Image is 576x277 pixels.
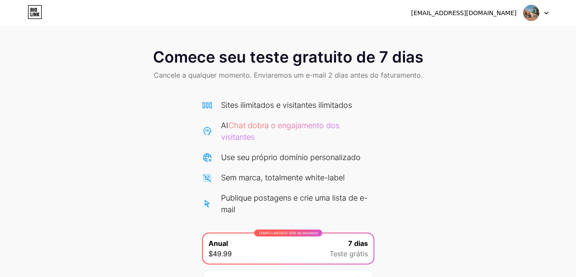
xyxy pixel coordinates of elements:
div: [EMAIL_ADDRESS][DOMAIN_NAME] [411,9,517,18]
div: TEMPO LIMITADO: 50% de desconto [254,230,322,236]
span: Anual [209,238,228,249]
div: Use seu próprio domínio personalizado [221,151,361,163]
span: 7 dias [348,238,368,249]
div: Sem marca, totalmente white-label [221,172,345,183]
span: Teste grátis [330,249,368,259]
div: AI [221,120,374,143]
span: $49.99 [209,249,232,259]
div: Publique postagens e crie uma lista de e-mail [221,192,374,215]
span: Chat dobra o engajamento dos visitantes [221,121,339,142]
span: Comece seu teste gratuito de 7 dias [153,48,423,66]
img: Rebeca Flor [523,5,539,21]
span: Cancele a qualquer momento. Enviaremos um e-mail 2 dias antes do faturamento. [154,70,423,80]
div: Sites ilimitados e visitantes ilimitados [221,99,352,111]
